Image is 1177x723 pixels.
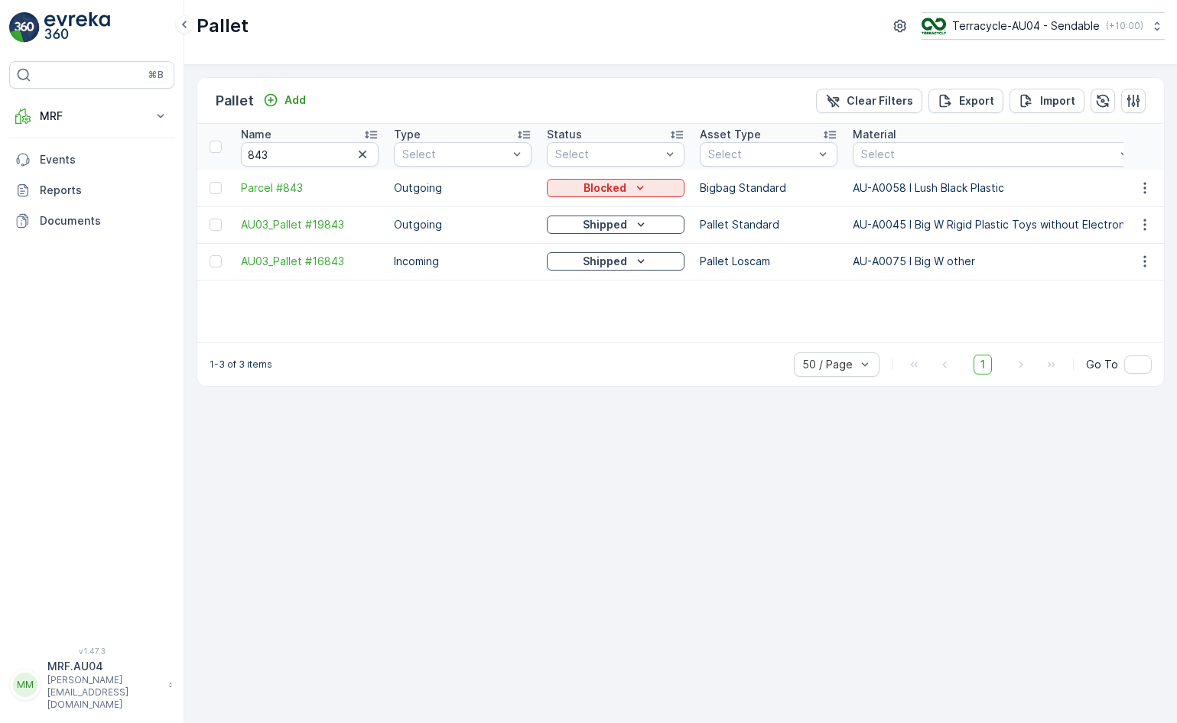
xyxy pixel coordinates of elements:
td: Pallet Loscam [692,243,845,280]
p: [PERSON_NAME][EMAIL_ADDRESS][DOMAIN_NAME] [47,674,161,711]
span: v 1.47.3 [9,647,174,656]
td: AU-A0045 I Big W Rigid Plastic Toys without Electronics [845,206,1146,243]
button: MRF [9,101,174,131]
button: Blocked [547,179,684,197]
td: Bigbag Standard [692,170,845,206]
div: MM [13,673,37,697]
p: Select [708,147,814,162]
p: Select [861,147,1115,162]
td: Outgoing [386,206,539,243]
input: Search [241,142,379,167]
p: Events [40,152,168,167]
button: Clear Filters [816,89,922,113]
img: logo_light-DOdMpM7g.png [44,12,110,43]
div: Toggle Row Selected [210,255,222,267]
p: Blocked [584,180,626,196]
p: Pallet [197,14,249,38]
button: MMMRF.AU04[PERSON_NAME][EMAIL_ADDRESS][DOMAIN_NAME] [9,659,174,711]
a: Events [9,144,174,175]
p: ( +10:00 ) [1106,20,1143,32]
img: logo [9,12,40,43]
p: Status [547,127,582,142]
p: MRF.AU04 [47,659,161,674]
p: Shipped [583,254,627,269]
div: Toggle Row Selected [210,182,222,194]
p: Select [555,147,661,162]
a: Reports [9,175,174,206]
p: Export [959,93,994,109]
button: Terracycle-AU04 - Sendable(+10:00) [922,12,1165,40]
p: Asset Type [700,127,761,142]
td: Pallet Standard [692,206,845,243]
td: Outgoing [386,170,539,206]
p: Shipped [583,217,627,232]
p: MRF [40,109,144,124]
div: Toggle Row Selected [210,219,222,231]
p: Documents [40,213,168,229]
td: Incoming [386,243,539,280]
span: Go To [1086,357,1118,372]
p: 1-3 of 3 items [210,358,272,371]
p: Add [284,92,306,108]
p: Select [402,147,508,162]
button: Import [1010,89,1084,113]
p: Import [1040,93,1075,109]
td: AU-A0058 I Lush Black Plastic [845,170,1146,206]
button: Shipped [547,252,684,271]
p: Material [853,127,896,142]
button: Add [257,91,312,109]
td: AU-A0075 I Big W other [845,243,1146,280]
span: 1 [974,355,992,374]
p: Pallet [216,90,254,112]
p: ⌘B [148,69,164,81]
p: Name [241,127,271,142]
p: Type [394,127,421,142]
p: Terracycle-AU04 - Sendable [952,18,1100,34]
a: AU03_Pallet #16843 [241,254,379,269]
p: Clear Filters [847,93,913,109]
button: Export [928,89,1003,113]
button: Shipped [547,216,684,234]
img: terracycle_logo.png [922,18,946,34]
a: Parcel #843 [241,180,379,196]
a: Documents [9,206,174,236]
p: Reports [40,183,168,198]
a: AU03_Pallet #19843 [241,217,379,232]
